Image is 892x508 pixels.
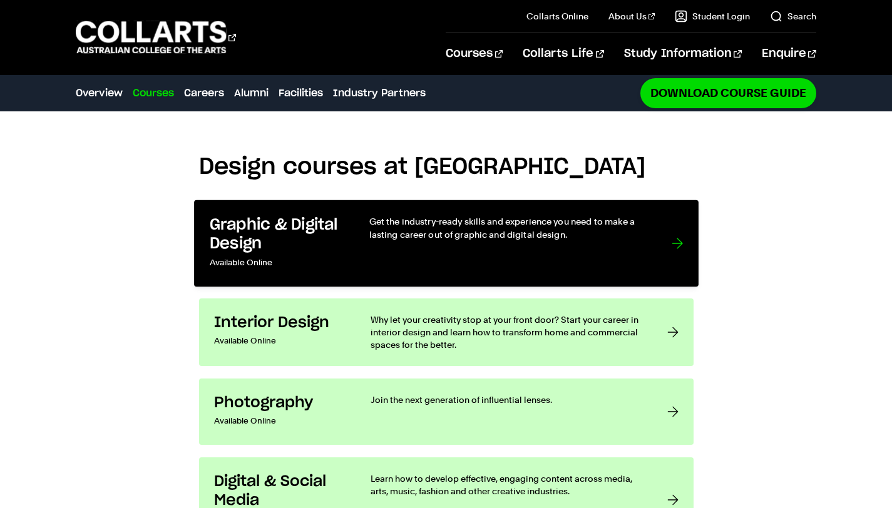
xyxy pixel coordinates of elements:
a: Facilities [279,86,323,101]
a: About Us [608,10,655,23]
a: Courses [133,86,174,101]
a: Search [770,10,816,23]
a: Interior Design Available Online Why let your creativity stop at your front door? Start your care... [199,298,694,366]
a: Enquire [762,33,816,74]
a: Industry Partners [333,86,426,101]
a: Courses [446,33,503,74]
a: Photography Available Online Join the next generation of influential lenses. [199,378,694,445]
p: Get the industry-ready skills and experience you need to make a lasting career out of graphic and... [369,215,646,241]
h3: Graphic & Digital Design [209,215,343,253]
h3: Photography [214,394,346,412]
p: Available Online [214,412,346,430]
p: Join the next generation of influential lenses. [371,394,642,406]
a: Student Login [675,10,750,23]
div: Go to homepage [76,19,236,55]
a: Careers [184,86,224,101]
a: Overview [76,86,123,101]
a: Study Information [624,33,742,74]
h3: Interior Design [214,313,346,332]
a: Collarts Online [526,10,588,23]
h2: Design courses at [GEOGRAPHIC_DATA] [199,153,694,181]
p: Available Online [209,253,343,272]
p: Why let your creativity stop at your front door? Start your career in interior design and learn h... [371,313,642,351]
p: Available Online [214,332,346,350]
a: Download Course Guide [640,78,816,108]
p: Learn how to develop effective, engaging content across media, arts, music, fashion and other cre... [371,472,642,497]
a: Collarts Life [523,33,603,74]
a: Graphic & Digital Design Available Online Get the industry-ready skills and experience you need t... [194,200,699,287]
a: Alumni [234,86,269,101]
